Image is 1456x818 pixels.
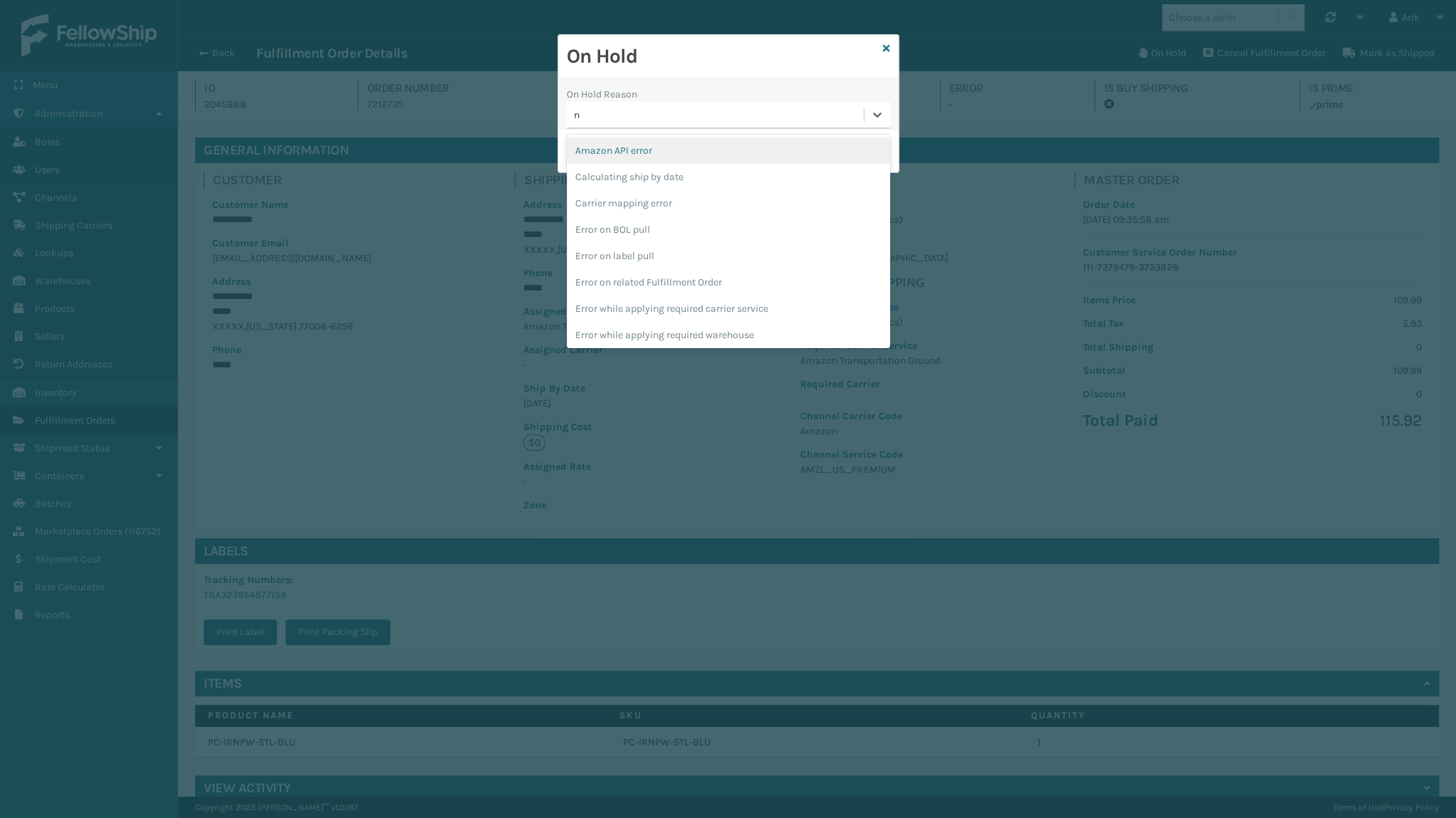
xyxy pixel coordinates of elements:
label: On Hold Reason [567,87,637,102]
h2: On Hold [567,43,877,69]
div: Error on label pull [567,243,890,269]
div: Amazon API error [567,137,890,164]
div: Error on related Fulfillment Order [567,269,890,295]
div: Error on BOL pull [567,216,890,243]
div: Calculating ship by date [567,164,890,190]
div: Error while applying required carrier service [567,295,890,322]
div: Carrier mapping error [567,190,890,216]
div: Error while applying required warehouse [567,322,890,348]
